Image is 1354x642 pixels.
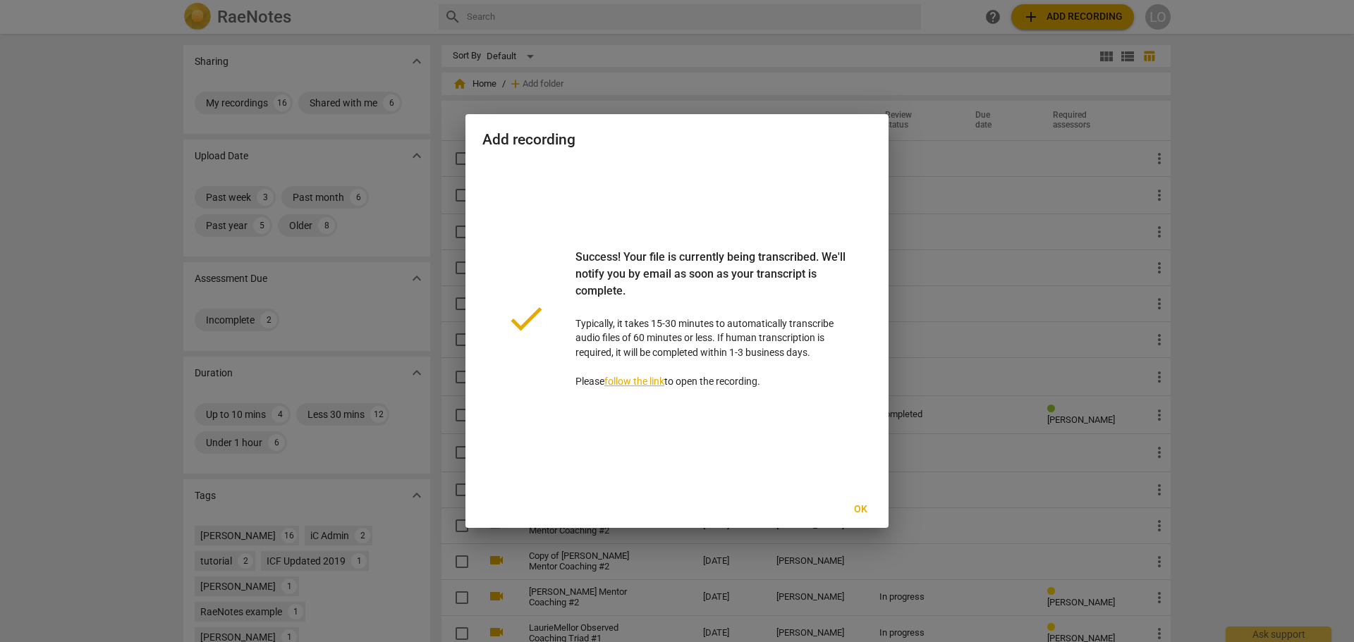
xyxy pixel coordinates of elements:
span: Ok [849,502,872,517]
div: Success! Your file is currently being transcribed. We'll notify you by email as soon as your tran... [575,249,849,316]
p: Typically, it takes 15-30 minutes to automatically transcribe audio files of 60 minutes or less. ... [575,249,849,389]
button: Ok [838,497,883,522]
a: follow the link [604,376,664,387]
h2: Add recording [482,131,872,149]
span: done [505,297,547,340]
